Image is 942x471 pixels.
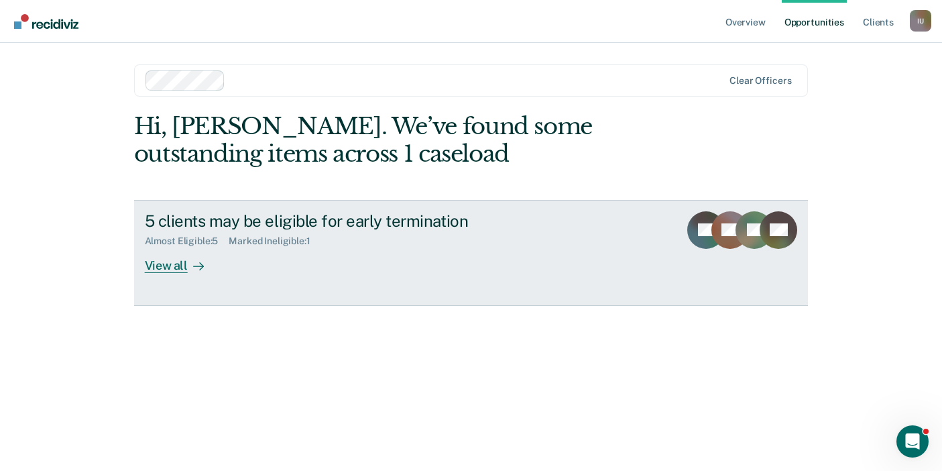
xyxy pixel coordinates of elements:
div: I U [910,10,931,32]
div: View all [145,247,220,273]
iframe: Intercom live chat [896,425,929,458]
img: Recidiviz [14,14,78,29]
div: Hi, [PERSON_NAME]. We’ve found some outstanding items across 1 caseload [134,113,674,168]
button: Profile dropdown button [910,10,931,32]
div: 5 clients may be eligible for early termination [145,211,615,231]
div: Almost Eligible : 5 [145,235,229,247]
div: Marked Ineligible : 1 [229,235,320,247]
a: 5 clients may be eligible for early terminationAlmost Eligible:5Marked Ineligible:1View all [134,200,809,306]
div: Clear officers [729,75,791,87]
